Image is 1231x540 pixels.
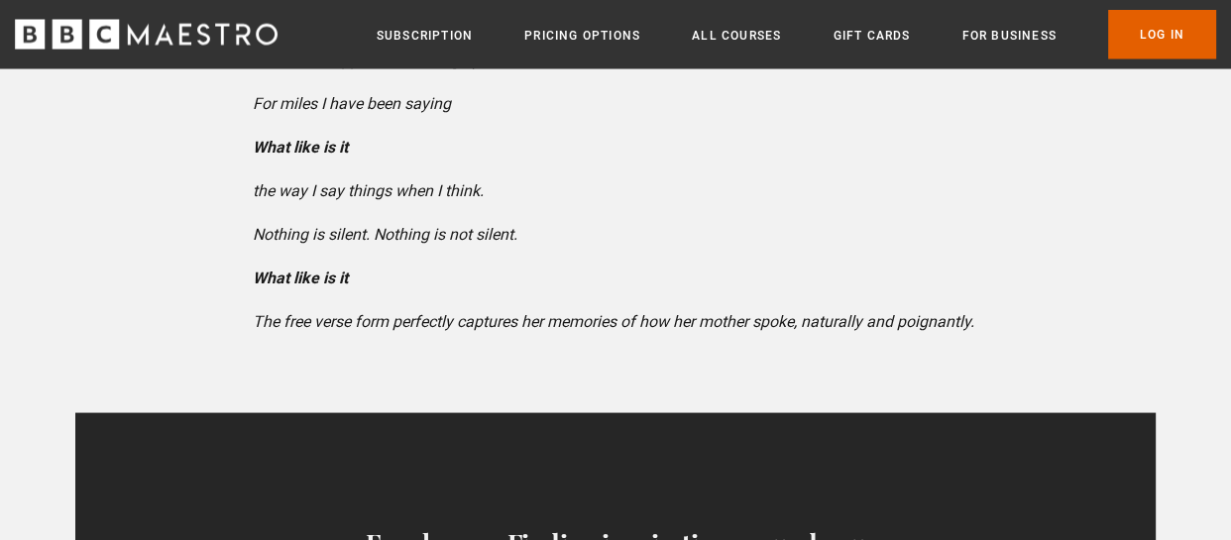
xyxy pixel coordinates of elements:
[961,26,1056,46] a: For business
[692,26,781,46] a: All Courses
[15,20,278,50] svg: BBC Maestro
[253,225,517,244] em: Nothing is silent. Nothing is not silent.
[833,26,910,46] a: Gift Cards
[253,138,348,157] strong: What like is it
[1108,10,1216,59] a: Log In
[377,26,473,46] a: Subscription
[253,312,974,331] em: The free verse form perfectly captures her memories of how her mother spoke, naturally and poigna...
[253,94,451,113] em: For miles I have been saying
[253,269,348,287] strong: What like is it
[377,10,1216,59] nav: Primary
[253,181,484,200] em: the way I say things when I think.
[524,26,640,46] a: Pricing Options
